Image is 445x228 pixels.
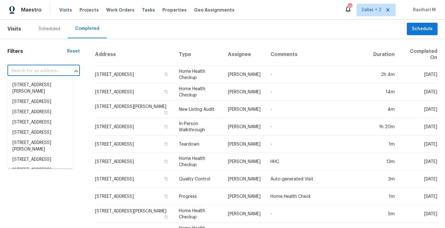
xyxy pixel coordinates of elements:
[223,43,266,66] th: Assignee
[368,136,400,153] td: 1m
[163,72,169,77] button: Copy Address
[142,8,155,12] span: Tasks
[368,170,400,188] td: 3m
[368,43,400,66] th: Duration
[223,170,266,188] td: [PERSON_NAME]
[412,25,433,33] span: Schedule
[95,136,174,153] td: [STREET_ADDRESS]
[223,101,266,118] td: [PERSON_NAME]
[223,118,266,136] td: [PERSON_NAME]
[223,153,266,170] td: [PERSON_NAME]
[400,188,438,205] td: [DATE]
[223,205,266,223] td: [PERSON_NAME]
[266,118,368,136] td: -
[7,22,21,36] span: Visits
[266,136,368,153] td: -
[163,124,169,129] button: Copy Address
[411,7,436,13] span: Ravihari M
[400,205,438,223] td: [DATE]
[368,83,400,101] td: 14m
[400,136,438,153] td: [DATE]
[21,7,42,13] span: Maestro
[95,101,174,118] td: [STREET_ADDRESS][PERSON_NAME]
[7,80,73,97] li: [STREET_ADDRESS][PERSON_NAME]
[7,165,73,175] li: [STREET_ADDRESS]
[174,136,223,153] td: Teardown
[223,136,266,153] td: [PERSON_NAME]
[163,141,169,147] button: Copy Address
[266,43,368,66] th: Comments
[223,66,266,83] td: [PERSON_NAME]
[347,4,352,10] div: 73
[266,153,368,170] td: HHC
[400,153,438,170] td: [DATE]
[163,159,169,164] button: Copy Address
[163,214,169,220] button: Copy Address
[95,170,174,188] td: [STREET_ADDRESS]
[174,170,223,188] td: Quality Control
[7,138,73,155] li: [STREET_ADDRESS][PERSON_NAME]
[407,23,438,35] button: Schedule
[400,101,438,118] td: [DATE]
[266,83,368,101] td: -
[400,83,438,101] td: [DATE]
[7,48,67,54] h1: Filters
[174,83,223,101] td: Home Health Checkup
[163,176,169,182] button: Copy Address
[223,83,266,101] td: [PERSON_NAME]
[67,48,80,54] div: Reset
[400,43,438,66] th: Completed On
[400,118,438,136] td: [DATE]
[79,7,99,13] span: Projects
[266,205,368,223] td: -
[266,170,368,188] td: Auto-generated Visit
[163,193,169,199] button: Copy Address
[174,101,223,118] td: New Listing Audit
[95,43,174,66] th: Address
[368,66,400,83] td: 2h 4m
[95,66,174,83] td: [STREET_ADDRESS]
[223,188,266,205] td: [PERSON_NAME]
[75,26,99,32] div: Completed
[266,66,368,83] td: -
[368,153,400,170] td: 13m
[163,110,169,115] button: Copy Address
[106,7,134,13] span: Work Orders
[174,66,223,83] td: Home Health Checkup
[7,97,73,107] li: [STREET_ADDRESS]
[7,107,73,117] li: [STREET_ADDRESS]
[194,7,234,13] span: Geo Assignments
[95,83,174,101] td: [STREET_ADDRESS]
[7,66,62,76] input: Search for an address...
[7,117,73,128] li: [STREET_ADDRESS]
[266,101,368,118] td: -
[174,205,223,223] td: Home Health Checkup
[163,89,169,95] button: Copy Address
[368,205,400,223] td: 5m
[174,118,223,136] td: In-Person Walkthrough
[59,7,72,13] span: Visits
[400,66,438,83] td: [DATE]
[174,153,223,170] td: Home Health Checkup
[95,118,174,136] td: [STREET_ADDRESS]
[162,7,187,13] span: Properties
[362,7,381,13] span: Dallas + 2
[368,188,400,205] td: 1m
[368,101,400,118] td: 4m
[39,26,60,32] div: Scheduled
[95,153,174,170] td: [STREET_ADDRESS]
[95,205,174,223] td: [STREET_ADDRESS][PERSON_NAME]
[7,155,73,165] li: [STREET_ADDRESS]
[174,43,223,66] th: Type
[174,188,223,205] td: Progress
[7,128,73,138] li: [STREET_ADDRESS]
[368,118,400,136] td: 1h 20m
[266,188,368,205] td: Home Health Check
[400,170,438,188] td: [DATE]
[72,67,80,76] button: Close
[95,188,174,205] td: [STREET_ADDRESS]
